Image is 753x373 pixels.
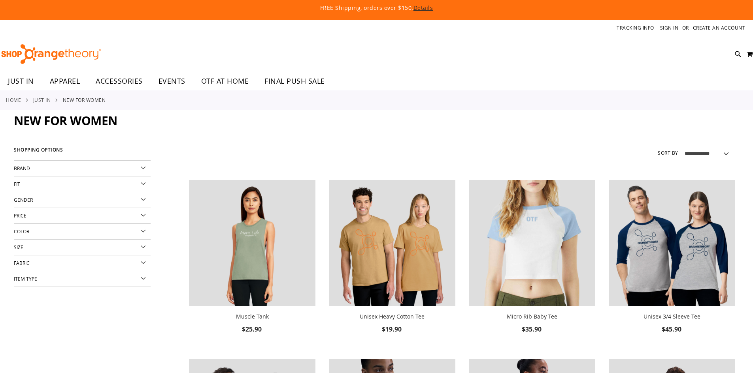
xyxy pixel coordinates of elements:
span: ACCESSORIES [96,72,143,90]
span: New for Women [14,112,117,129]
a: JUST IN [33,96,51,103]
img: Micro Rib Baby Tee [469,180,595,306]
label: Sort By [658,150,678,156]
span: FINAL PUSH SALE [264,72,325,90]
img: Unisex 3/4 Sleeve Tee [609,180,735,306]
a: APPAREL [42,72,88,90]
div: Fit [14,176,151,192]
a: Muscle Tank [236,313,269,320]
span: $35.90 [522,325,543,334]
a: Create an Account [693,24,745,31]
a: Sign In [660,24,679,31]
div: Price [14,208,151,224]
img: Muscle Tank [189,180,315,306]
span: Brand [14,165,30,171]
span: $19.90 [382,325,403,334]
span: JUST IN [8,72,34,90]
span: OTF AT HOME [201,72,249,90]
div: product [605,176,739,355]
a: Muscle Tank [189,180,315,308]
span: Item Type [14,276,37,282]
span: Color [14,228,29,234]
div: Brand [14,161,151,176]
span: $45.90 [662,325,683,334]
a: Unisex Heavy Cotton Tee [329,180,455,308]
span: $25.90 [242,325,263,334]
span: APPAREL [50,72,80,90]
a: Unisex 3/4 Sleeve Tee [644,313,700,320]
a: OTF AT HOME [193,72,257,90]
span: Size [14,244,23,250]
a: Tracking Info [617,24,654,31]
span: Fabric [14,260,30,266]
a: Unisex Heavy Cotton Tee [360,313,425,320]
div: product [465,176,599,355]
a: Micro Rib Baby Tee [469,180,595,308]
a: ACCESSORIES [88,72,151,90]
span: Price [14,212,26,219]
div: Gender [14,192,151,208]
strong: Shopping Options [14,144,151,161]
div: Fabric [14,255,151,271]
a: Micro Rib Baby Tee [507,313,557,320]
a: FINAL PUSH SALE [257,72,333,90]
div: product [185,176,319,355]
a: Unisex 3/4 Sleeve Tee [609,180,735,308]
div: Item Type [14,271,151,287]
a: Details [413,4,433,11]
a: EVENTS [151,72,193,90]
img: Unisex Heavy Cotton Tee [329,180,455,306]
p: FREE Shipping, orders over $150. [140,4,614,12]
strong: New for Women [63,96,106,103]
a: Home [6,96,21,103]
span: EVENTS [159,72,185,90]
div: product [325,176,459,355]
div: Color [14,224,151,240]
span: Fit [14,181,20,187]
span: Gender [14,197,33,203]
div: Size [14,240,151,255]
